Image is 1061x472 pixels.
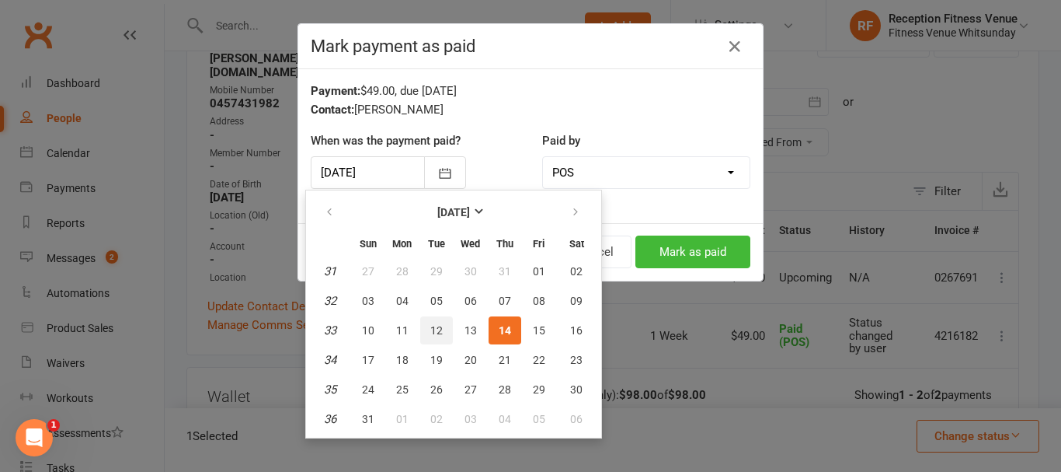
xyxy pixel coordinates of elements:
button: 30 [557,376,597,404]
button: 06 [454,287,487,315]
button: 04 [489,405,521,433]
span: 08 [533,295,545,307]
button: 02 [420,405,453,433]
span: 07 [499,295,511,307]
span: 15 [533,324,545,337]
span: 06 [570,413,583,425]
em: 33 [324,323,336,337]
span: 11 [396,324,409,337]
small: Wednesday [461,238,480,250]
button: 15 [523,316,555,344]
button: 30 [454,257,487,285]
button: 03 [352,287,384,315]
small: Sunday [360,238,377,250]
span: 13 [464,324,477,337]
span: 02 [430,413,443,425]
button: 11 [386,316,419,344]
button: 06 [557,405,597,433]
button: 01 [386,405,419,433]
span: 03 [362,295,374,307]
button: 29 [420,257,453,285]
em: 31 [324,264,336,278]
span: 06 [464,295,477,307]
button: 17 [352,346,384,374]
span: 20 [464,354,477,366]
button: 19 [420,346,453,374]
span: 14 [499,324,511,337]
button: 05 [523,405,555,433]
span: 21 [499,354,511,366]
button: 02 [557,257,597,285]
span: 17 [362,354,374,366]
span: 04 [499,413,511,425]
span: 04 [396,295,409,307]
button: 26 [420,376,453,404]
span: 26 [430,383,443,396]
span: 22 [533,354,545,366]
span: 23 [570,354,583,366]
button: 18 [386,346,419,374]
span: 19 [430,354,443,366]
button: 21 [489,346,521,374]
span: 05 [533,413,545,425]
button: 23 [557,346,597,374]
button: 31 [489,257,521,285]
span: 30 [464,265,477,278]
span: 29 [430,265,443,278]
strong: [DATE] [437,206,470,219]
small: Friday [533,238,544,250]
small: Saturday [569,238,584,250]
button: 12 [420,316,453,344]
button: 03 [454,405,487,433]
strong: Payment: [311,84,360,98]
button: 22 [523,346,555,374]
button: 07 [489,287,521,315]
button: 10 [352,316,384,344]
span: 01 [533,265,545,278]
button: 27 [454,376,487,404]
div: [PERSON_NAME] [311,100,750,119]
strong: Contact: [311,103,354,117]
label: When was the payment paid? [311,131,461,150]
span: 12 [430,324,443,337]
span: 03 [464,413,477,425]
button: 25 [386,376,419,404]
span: 31 [362,413,374,425]
em: 32 [324,294,336,308]
button: 14 [489,316,521,344]
button: 29 [523,376,555,404]
span: 01 [396,413,409,425]
span: 27 [464,383,477,396]
small: Tuesday [428,238,445,250]
small: Thursday [496,238,513,250]
span: 30 [570,383,583,396]
button: 01 [523,257,555,285]
span: 28 [396,265,409,278]
button: Mark as paid [635,236,750,268]
span: 29 [533,383,545,396]
button: 09 [557,287,597,315]
em: 36 [324,412,336,426]
div: $49.00, due [DATE] [311,82,750,100]
button: 08 [523,287,555,315]
button: 24 [352,376,384,404]
span: 27 [362,265,374,278]
h4: Mark payment as paid [311,37,750,56]
button: 28 [386,257,419,285]
iframe: Intercom live chat [16,419,53,456]
button: 16 [557,316,597,344]
button: 28 [489,376,521,404]
span: 31 [499,265,511,278]
button: 20 [454,346,487,374]
button: 31 [352,405,384,433]
button: 13 [454,316,487,344]
span: 1 [47,419,60,432]
span: 25 [396,383,409,396]
button: 27 [352,257,384,285]
span: 24 [362,383,374,396]
span: 10 [362,324,374,337]
small: Monday [392,238,412,250]
button: Close [722,34,747,59]
span: 05 [430,295,443,307]
span: 28 [499,383,511,396]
